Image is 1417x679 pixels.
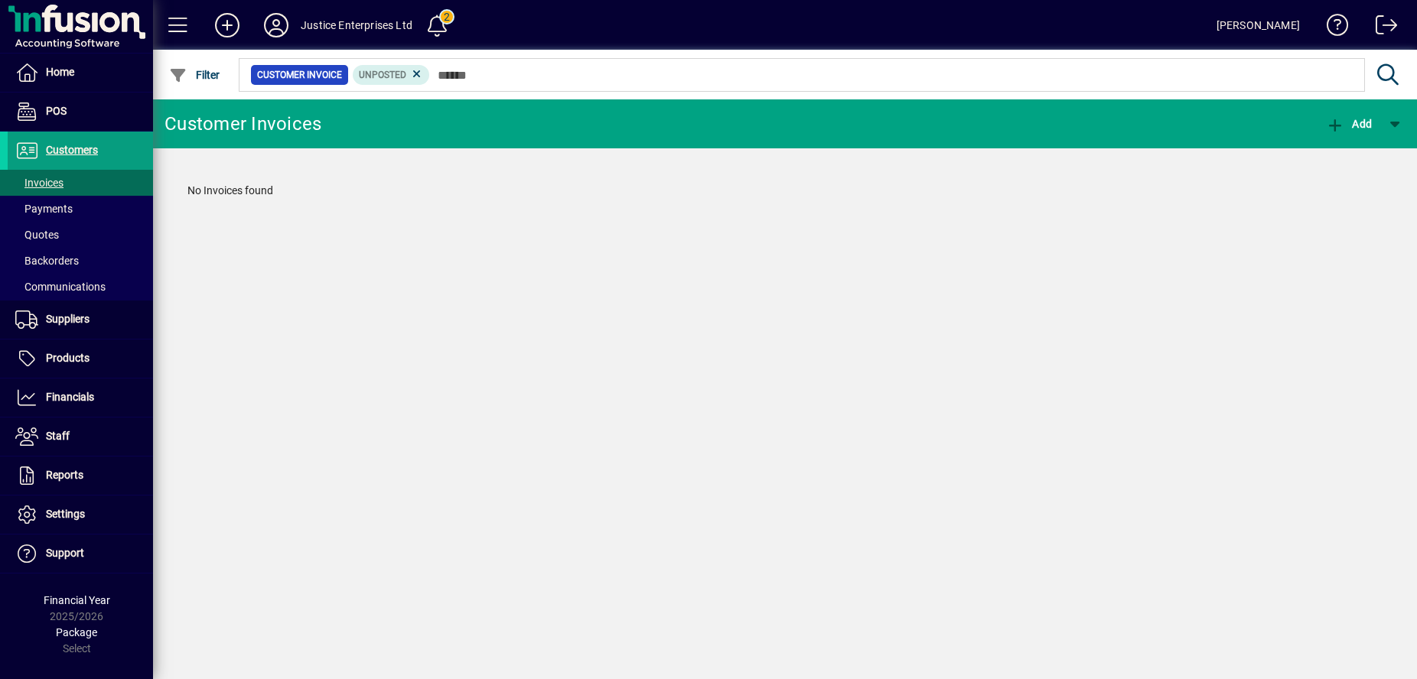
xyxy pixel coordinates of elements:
span: Communications [15,281,106,293]
a: Backorders [8,248,153,274]
button: Add [1322,110,1376,138]
a: Reports [8,456,153,495]
a: Support [8,534,153,573]
span: POS [46,105,67,117]
a: Invoices [8,170,153,196]
button: Add [203,11,252,39]
span: Customer Invoice [257,67,342,83]
span: Reports [46,469,83,481]
div: No Invoices found [172,167,1398,214]
span: Unposted [359,70,406,80]
span: Home [46,66,74,78]
mat-chip: Customer Invoice Status: Unposted [353,65,430,85]
a: POS [8,93,153,131]
span: Payments [15,203,73,215]
span: Filter [169,69,220,81]
span: Financial Year [44,594,110,606]
div: Customer Invoices [165,112,321,136]
button: Filter [165,61,224,89]
a: Financials [8,378,153,417]
span: Quotes [15,229,59,241]
a: Settings [8,495,153,534]
span: Backorders [15,255,79,267]
a: Products [8,339,153,378]
div: Justice Enterprises Ltd [301,13,412,37]
a: Home [8,54,153,92]
a: Logout [1364,3,1398,53]
span: Invoices [15,177,64,189]
span: Package [56,626,97,638]
a: Knowledge Base [1315,3,1349,53]
a: Payments [8,196,153,222]
span: Add [1326,118,1372,130]
a: Staff [8,417,153,456]
a: Communications [8,274,153,300]
span: Support [46,547,84,559]
span: Suppliers [46,313,90,325]
span: Staff [46,430,70,442]
a: Suppliers [8,301,153,339]
span: Products [46,352,90,364]
button: Profile [252,11,301,39]
span: Settings [46,508,85,520]
div: [PERSON_NAME] [1217,13,1300,37]
span: Customers [46,144,98,156]
a: Quotes [8,222,153,248]
span: Financials [46,391,94,403]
